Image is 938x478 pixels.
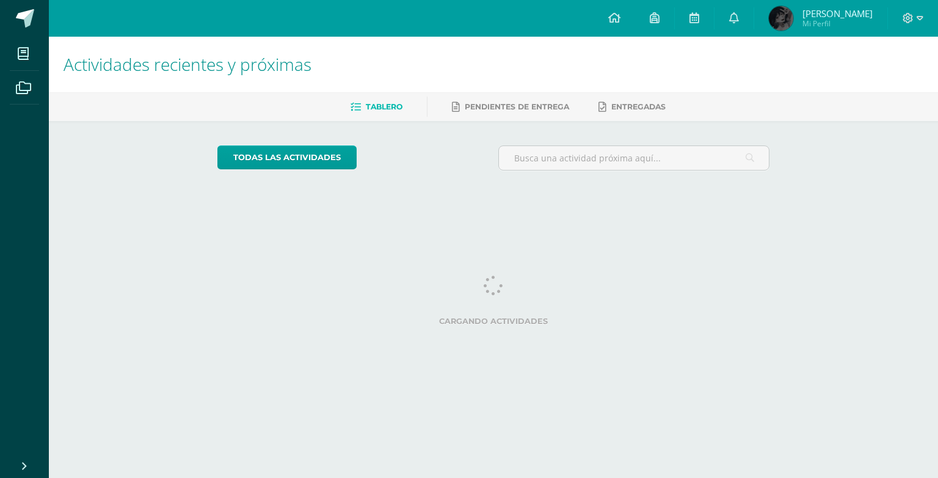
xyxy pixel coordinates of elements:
span: Mi Perfil [802,18,873,29]
span: Pendientes de entrega [465,102,569,111]
a: todas las Actividades [217,145,357,169]
input: Busca una actividad próxima aquí... [499,146,769,170]
label: Cargando actividades [217,317,770,326]
img: b02d11c1ebd4f991373ec5e5e5f19be1.png [769,6,793,31]
span: Actividades recientes y próximas [64,53,311,76]
a: Tablero [351,97,402,117]
span: [PERSON_NAME] [802,7,873,20]
a: Pendientes de entrega [452,97,569,117]
span: Tablero [366,102,402,111]
a: Entregadas [598,97,666,117]
span: Entregadas [611,102,666,111]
